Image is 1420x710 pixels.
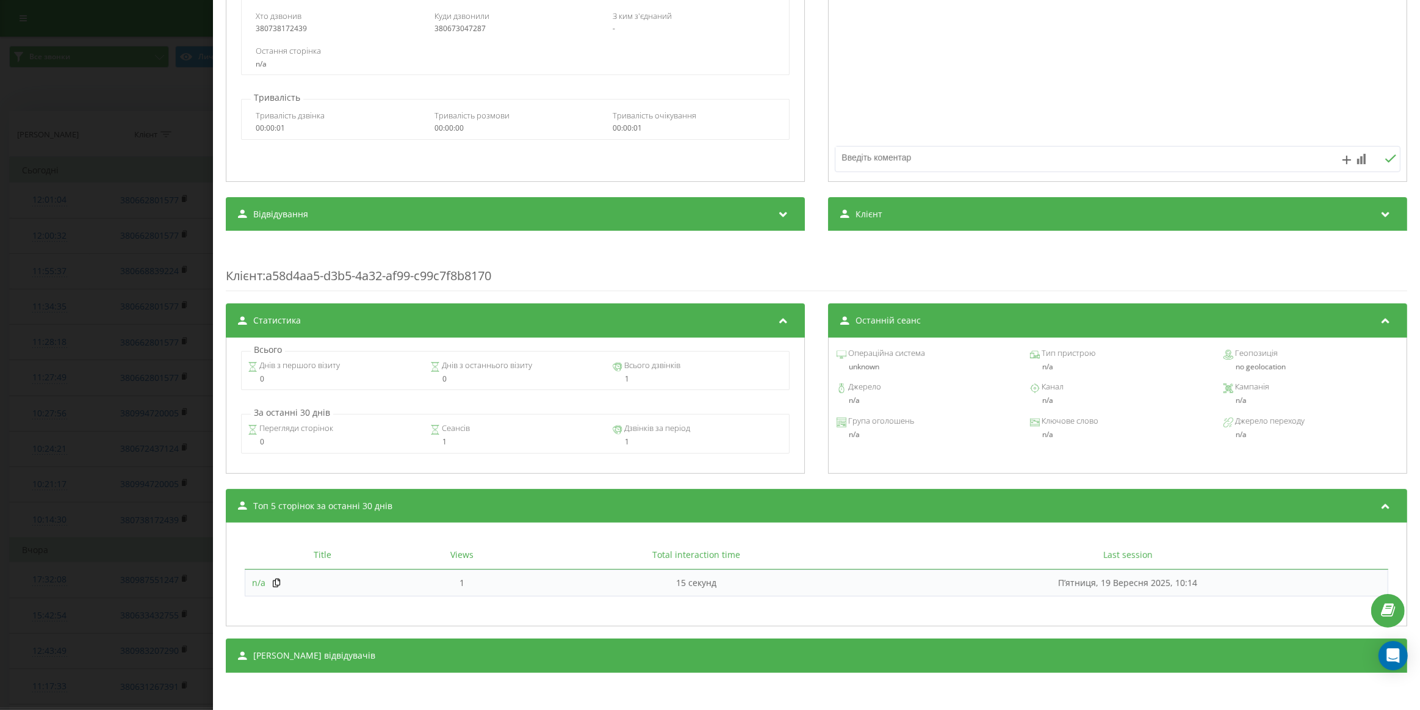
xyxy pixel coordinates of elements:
[1030,363,1205,371] div: n/a
[226,267,262,284] span: Клієнт
[837,430,1012,439] div: n/a
[846,347,925,360] span: Операційна система
[256,10,301,21] span: Хто дзвонив
[1040,347,1095,360] span: Тип пристрою
[613,110,696,121] span: Тривалість очікування
[1040,381,1064,393] span: Канал
[248,438,417,446] div: 0
[434,110,510,121] span: Тривалість розмови
[226,243,1407,291] div: : a58d4aa5-d3b5-4a32-af99-c99c7f8b8170
[400,570,525,596] td: 1
[1233,381,1269,393] span: Кампанія
[248,375,417,383] div: 0
[1233,415,1305,427] span: Джерело переходу
[846,415,914,427] span: Група оголошень
[256,45,321,56] span: Остання сторінка
[613,375,782,383] div: 1
[1030,430,1205,439] div: n/a
[1224,363,1399,371] div: no geolocation
[613,10,672,21] span: З ким з'єднаний
[868,541,1388,570] th: Last session
[622,422,690,435] span: Дзвінків за період
[868,570,1388,596] td: П’ятниця, 19 Вересня 2025, 10:14
[256,24,418,33] div: 380738172439
[253,650,375,662] span: [PERSON_NAME] відвідувачів
[251,407,333,419] p: За останні 30 днів
[613,438,782,446] div: 1
[1379,641,1408,670] div: Open Intercom Messenger
[258,422,333,435] span: Перегляди сторінок
[613,124,775,132] div: 00:00:01
[440,360,532,372] span: Днів з останнього візиту
[856,314,921,327] span: Останній сеанс
[613,24,775,33] div: -
[253,208,308,220] span: Відвідування
[252,577,265,589] a: n/a
[400,541,525,570] th: Views
[856,208,882,220] span: Клієнт
[837,396,1012,405] div: n/a
[251,344,285,356] p: Всього
[440,422,470,435] span: Сеансів
[1030,396,1205,405] div: n/a
[622,360,680,372] span: Всього дзвінків
[1224,396,1399,405] div: n/a
[245,541,400,570] th: Title
[434,10,489,21] span: Куди дзвонили
[430,375,600,383] div: 0
[251,92,303,104] p: Тривалість
[256,124,418,132] div: 00:00:01
[434,24,597,33] div: 380673047287
[1236,430,1399,439] div: n/a
[524,570,868,596] td: 15 секунд
[846,381,881,393] span: Джерело
[253,314,301,327] span: Статистика
[258,360,340,372] span: Днів з першого візиту
[524,541,868,570] th: Total interaction time
[434,124,597,132] div: 00:00:00
[253,500,392,512] span: Топ 5 сторінок за останні 30 днів
[256,110,325,121] span: Тривалість дзвінка
[1233,347,1278,360] span: Геопозиція
[430,438,600,446] div: 1
[837,363,1012,371] div: unknown
[1040,415,1098,427] span: Ключове слово
[252,577,265,589] span: n/a
[256,60,775,68] div: n/a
